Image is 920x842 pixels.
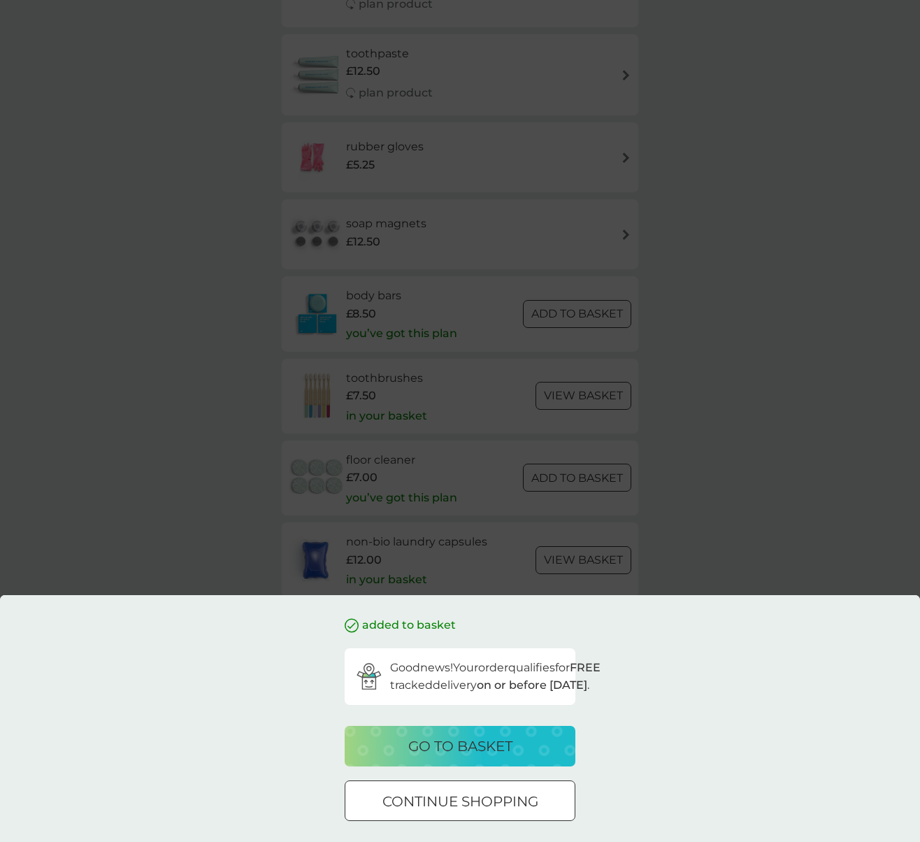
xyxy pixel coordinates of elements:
strong: FREE [570,661,601,674]
button: continue shopping [345,780,575,821]
p: added to basket [362,616,456,634]
p: Good news! Your order qualifies for tracked delivery . [390,659,601,694]
button: go to basket [345,726,575,766]
strong: on or before [DATE] [477,678,587,692]
p: go to basket [408,735,512,757]
p: continue shopping [382,790,538,813]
